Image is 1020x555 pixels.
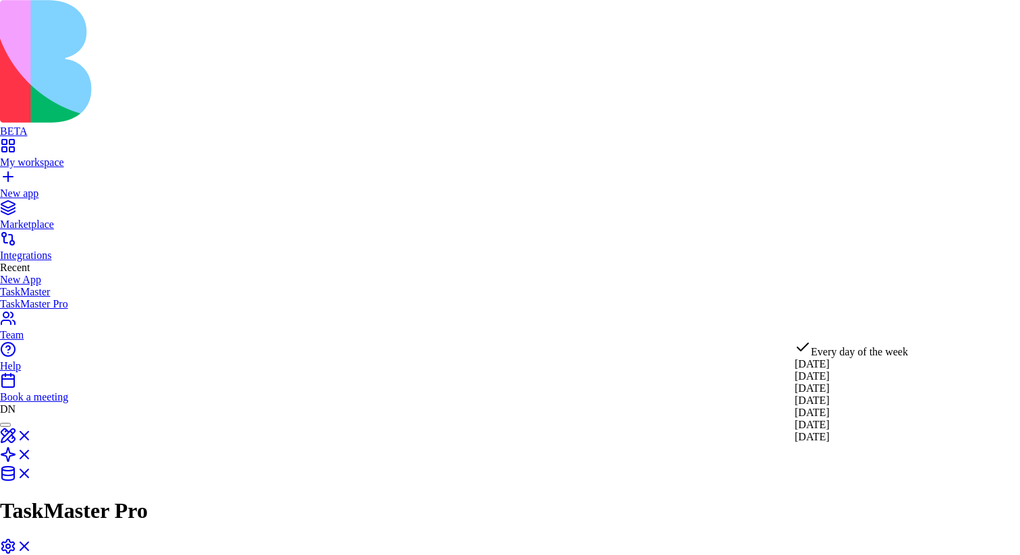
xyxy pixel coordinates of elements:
span: [DATE] [795,370,830,382]
span: [DATE] [795,419,830,430]
span: [DATE] [795,431,830,442]
span: [DATE] [795,358,830,370]
span: Every day of the week [811,346,908,357]
span: [DATE] [795,395,830,406]
span: [DATE] [795,407,830,418]
span: [DATE] [795,382,830,394]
